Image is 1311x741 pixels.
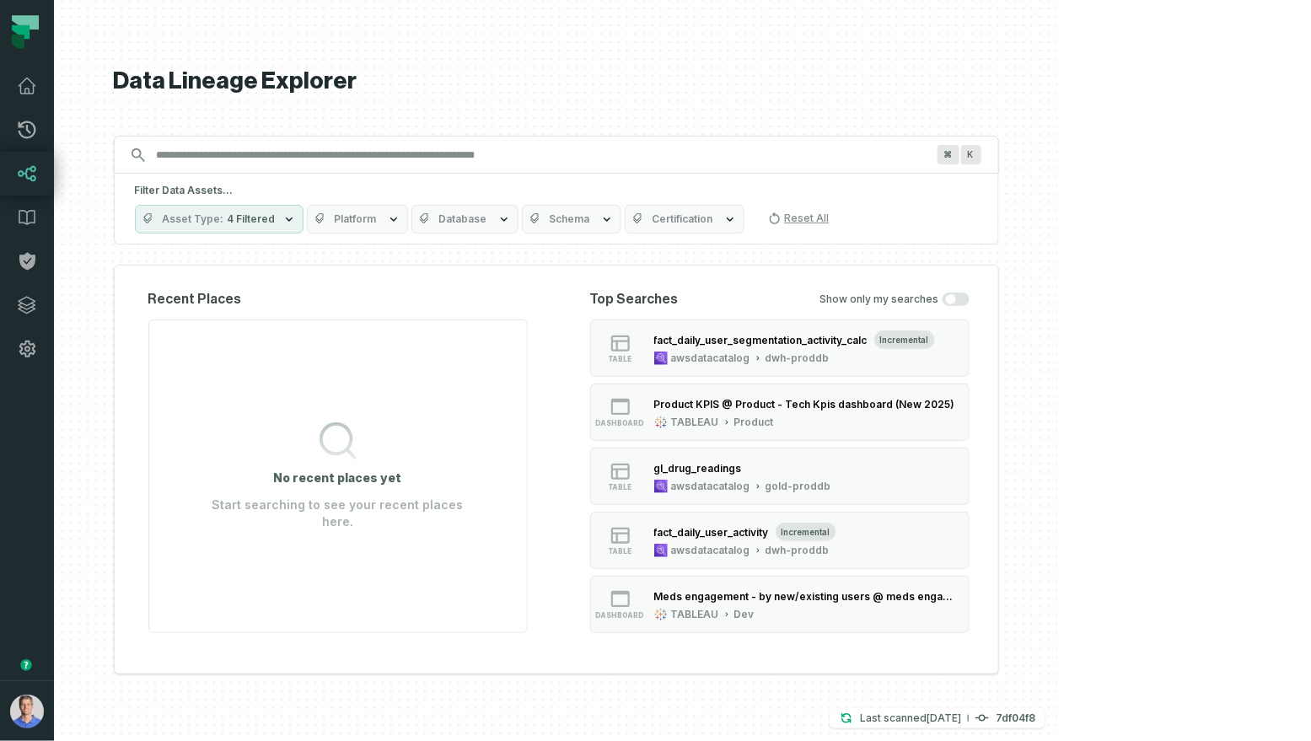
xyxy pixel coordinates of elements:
[927,711,961,724] relative-time: Aug 23, 2025, 4:17 AM GMT+3
[19,658,34,673] div: Tooltip anchor
[114,67,999,96] h1: Data Lineage Explorer
[860,710,961,727] p: Last scanned
[961,145,981,164] span: Press ⌘ + K to focus the search bar
[830,708,1045,728] button: Last scanned[DATE] 4:17:53 AM7df04f8
[10,695,44,728] img: avatar of Barak Forgoun
[996,713,1035,723] h4: 7df04f8
[938,145,959,164] span: Press ⌘ + K to focus the search bar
